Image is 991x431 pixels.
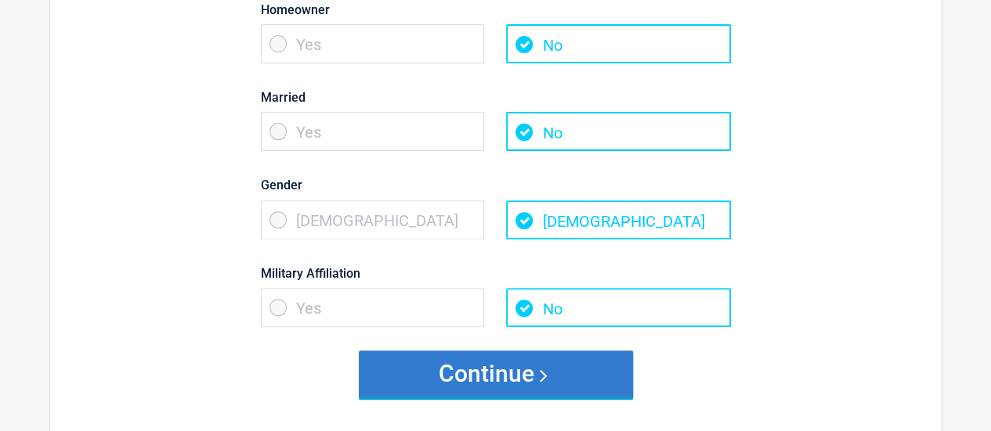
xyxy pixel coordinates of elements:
[506,112,730,151] span: No
[261,87,731,108] label: Married
[506,24,730,63] span: No
[261,174,731,196] label: Gender
[261,288,485,327] span: Yes
[261,112,485,151] span: Yes
[261,263,731,284] label: Military Affiliation
[359,350,633,397] button: Continue
[506,288,730,327] span: No
[261,200,485,239] span: [DEMOGRAPHIC_DATA]
[506,200,730,239] span: [DEMOGRAPHIC_DATA]
[261,24,485,63] span: Yes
